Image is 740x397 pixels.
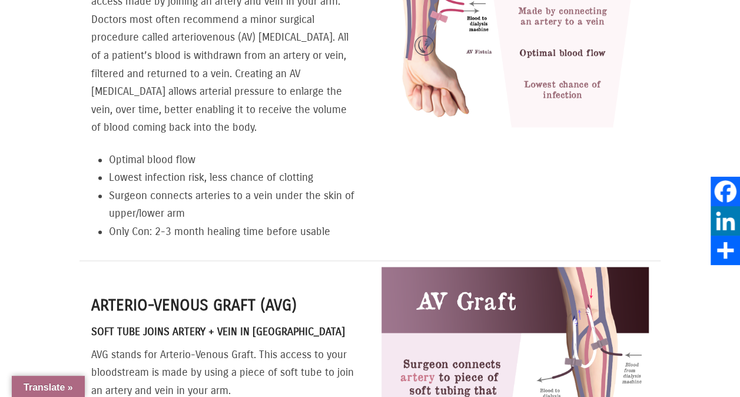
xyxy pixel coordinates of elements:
[91,325,345,338] strong: Soft Tube Joins Artery + Vein in [GEOGRAPHIC_DATA]
[711,177,740,206] a: Facebook
[109,223,359,241] li: Only Con: 2-3 month healing time before usable
[109,151,359,169] li: Optimal blood flow
[91,296,297,315] strong: Arterio-venous Graft (AVG)
[109,168,359,187] li: Lowest infection risk, less chance of clotting
[109,187,359,223] li: Surgeon connects arteries to a vein under the skin of upper/lower arm
[24,382,73,392] span: Translate »
[711,206,740,236] a: LinkedIn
